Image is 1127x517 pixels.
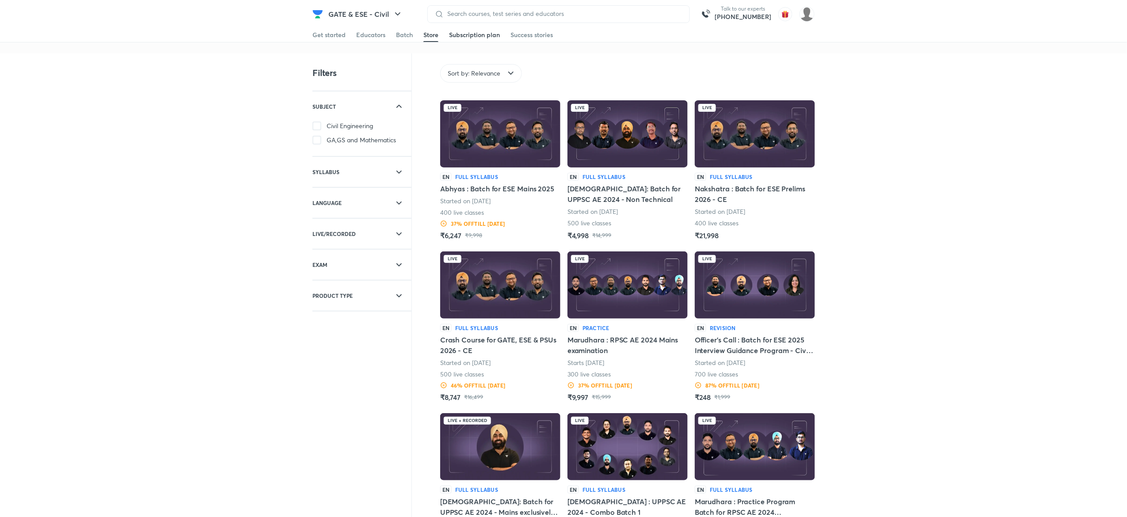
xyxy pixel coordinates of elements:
[698,255,716,263] div: Live
[440,100,560,167] img: Batch Thumbnail
[440,358,491,367] p: Started on [DATE]
[423,30,438,39] div: Store
[567,382,575,389] img: Discount Logo
[312,30,346,39] div: Get started
[449,30,500,39] div: Subscription plan
[448,69,500,78] span: Sort by: Relevance
[455,324,498,332] h6: Full Syllabus
[323,5,408,23] button: GATE & ESE - Civil
[510,28,553,42] a: Success stories
[698,417,716,425] div: Live
[440,197,491,205] p: Started on [DATE]
[567,100,688,167] img: Batch Thumbnail
[440,335,560,356] h5: Crash Course for GATE, ESE & PSUs 2026 - CE
[567,173,579,181] p: EN
[440,251,560,319] img: Batch Thumbnail
[444,10,682,17] input: Search courses, test series and educators
[312,67,337,79] h4: Filters
[715,12,771,21] a: [PHONE_NUMBER]
[592,394,611,401] p: ₹15,999
[423,28,438,42] a: Store
[327,122,373,130] span: Civil Engineering
[312,167,339,176] h6: SYLLABUS
[695,370,739,379] p: 700 live classes
[356,28,385,42] a: Educators
[312,260,327,269] h6: EXAM
[455,173,498,181] h6: Full Syllabus
[312,9,323,19] img: Company Logo
[440,208,484,217] p: 400 live classes
[710,486,753,494] h6: Full Syllabus
[327,136,396,144] span: GA,GS and Mathematics
[715,5,771,12] p: Talk to our experts
[800,7,815,22] img: Nilesh
[440,230,462,241] h5: ₹6,247
[705,381,759,389] h6: 87 % OFF till [DATE]
[567,413,688,480] img: Batch Thumbnail
[444,417,491,425] div: Live + Recorded
[444,104,461,112] div: Live
[440,392,461,403] h5: ₹8,747
[440,183,554,194] h5: Abhyas : Batch for ESE Mains 2025
[449,28,500,42] a: Subscription plan
[710,324,736,332] h6: Revision
[578,381,632,389] h6: 37 % OFF till [DATE]
[695,100,815,167] img: Batch Thumbnail
[440,486,452,494] p: EN
[465,394,484,401] p: ₹16,499
[312,28,346,42] a: Get started
[451,381,505,389] h6: 46 % OFF till [DATE]
[451,220,505,228] h6: 37 % OFF till [DATE]
[583,486,625,494] h6: Full Syllabus
[567,358,604,367] p: Starts [DATE]
[567,251,688,319] img: Batch Thumbnail
[444,255,461,263] div: Live
[695,358,745,367] p: Started on [DATE]
[510,30,553,39] div: Success stories
[567,230,589,241] h5: ₹4,998
[695,382,702,389] img: Discount Logo
[440,324,452,332] p: EN
[695,173,706,181] p: EN
[695,219,739,228] p: 400 live classes
[312,102,336,111] h6: SUBJECT
[440,173,452,181] p: EN
[465,232,483,239] p: ₹9,998
[571,255,589,263] div: Live
[440,413,560,480] img: Batch Thumbnail
[571,104,589,112] div: Live
[698,104,716,112] div: Live
[778,7,792,21] img: avatar
[567,183,688,205] h5: [DEMOGRAPHIC_DATA]: Batch for UPPSC AE 2024 - Non Technical
[567,392,589,403] h5: ₹9,997
[593,232,612,239] p: ₹14,999
[567,335,688,356] h5: Marudhara : RPSC AE 2024 Mains examination
[715,394,731,401] p: ₹1,999
[583,173,625,181] h6: Full Syllabus
[695,207,745,216] p: Started on [DATE]
[356,30,385,39] div: Educators
[695,251,815,319] img: Batch Thumbnail
[695,183,815,205] h5: Nakshatra : Batch for ESE Prelims 2026 - CE
[697,5,715,23] img: call-us
[567,207,618,216] p: Started on [DATE]
[455,486,498,494] h6: Full Syllabus
[567,370,611,379] p: 300 live classes
[396,28,413,42] a: Batch
[695,230,719,241] h5: ₹21,998
[567,486,579,494] p: EN
[440,220,447,227] img: Discount Logo
[567,219,612,228] p: 500 live classes
[695,392,711,403] h5: ₹248
[695,324,706,332] p: EN
[440,370,484,379] p: 500 live classes
[571,417,589,425] div: Live
[583,324,609,332] h6: Practice
[312,291,353,300] h6: PRODUCT TYPE
[710,173,753,181] h6: Full Syllabus
[312,229,356,238] h6: LIVE/RECORDED
[695,486,706,494] p: EN
[312,198,342,207] h6: LANGUAGE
